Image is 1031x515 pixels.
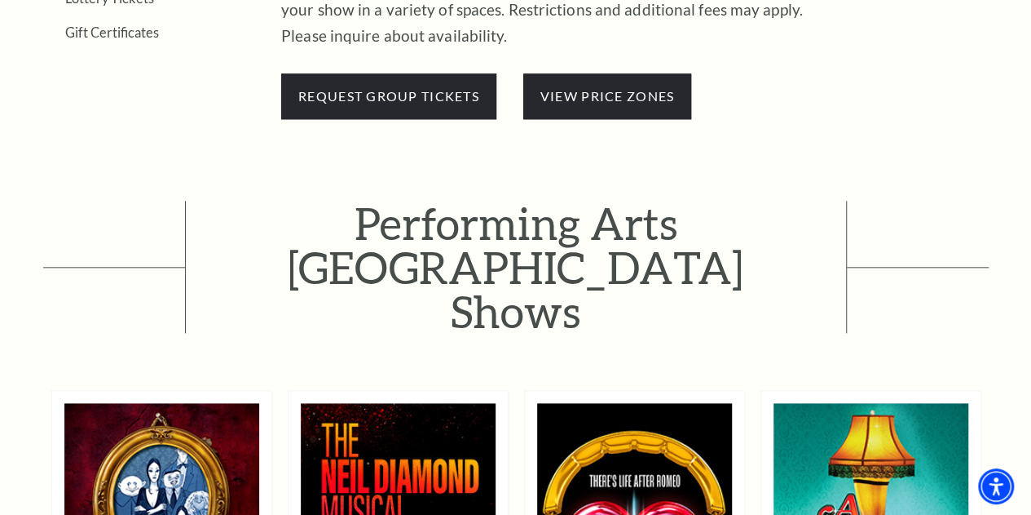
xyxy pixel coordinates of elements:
span: request group tickets [281,73,496,119]
a: request group tickets [281,86,496,104]
span: Performing Arts [GEOGRAPHIC_DATA] Shows [185,201,847,333]
a: Gift Certificates [65,24,159,40]
div: Accessibility Menu [978,468,1014,504]
a: view price zones [540,88,674,104]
